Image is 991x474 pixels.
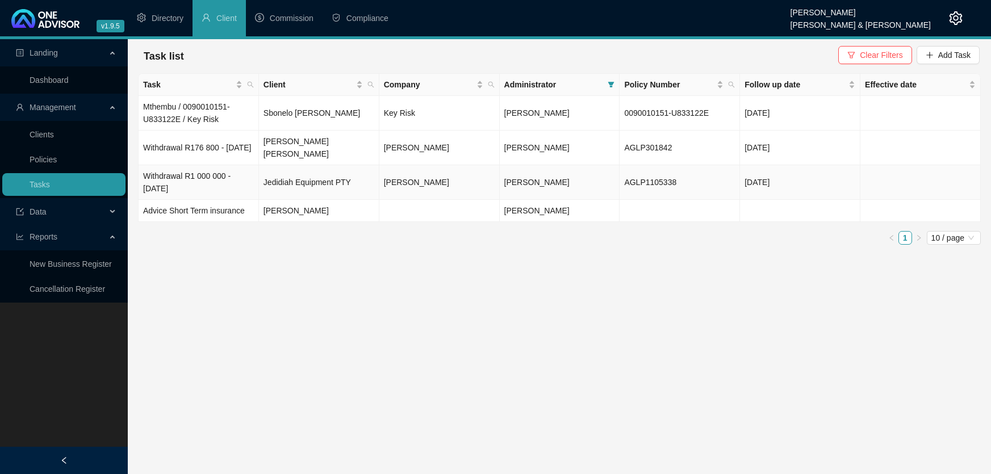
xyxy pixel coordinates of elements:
span: Administrator [504,78,604,91]
td: Mthembu / 0090010151-U833122E / Key Risk [139,96,259,131]
span: Company [384,78,474,91]
span: Landing [30,48,58,57]
span: Data [30,207,47,216]
span: search [245,76,256,93]
span: Add Task [938,49,971,61]
span: line-chart [16,233,24,241]
span: search [726,76,737,93]
th: Task [139,74,259,96]
a: 1 [899,232,911,244]
span: left [60,456,68,464]
span: search [367,81,374,88]
span: setting [949,11,963,25]
td: Jedidiah Equipment PTY [259,165,379,200]
th: Effective date [860,74,981,96]
img: 2df55531c6924b55f21c4cf5d4484680-logo-light.svg [11,9,80,28]
span: [PERSON_NAME] [504,178,570,187]
td: Withdrawal R176 800 - [DATE] [139,131,259,165]
span: search [728,81,735,88]
th: Policy Number [620,74,740,96]
a: Tasks [30,180,50,189]
a: Clients [30,130,54,139]
td: [PERSON_NAME] [259,200,379,222]
span: Reports [30,232,57,241]
li: 1 [898,231,912,245]
td: AGLP301842 [620,131,740,165]
a: Dashboard [30,75,69,85]
span: user [202,13,211,22]
li: Next Page [912,231,926,245]
button: Add Task [917,46,980,64]
th: Follow up date [740,74,860,96]
span: right [915,234,922,241]
span: search [488,81,495,88]
span: Effective date [865,78,967,91]
td: Withdrawal R1 000 000 - [DATE] [139,165,259,200]
span: Commission [270,14,313,23]
div: [PERSON_NAME] & [PERSON_NAME] [791,15,931,28]
span: safety [332,13,341,22]
span: Client [264,78,354,91]
span: Directory [152,14,183,23]
span: setting [137,13,146,22]
span: Policy Number [624,78,714,91]
span: profile [16,49,24,57]
span: search [486,76,497,93]
td: Advice Short Term insurance [139,200,259,222]
span: import [16,208,24,216]
span: filter [605,76,617,93]
span: [PERSON_NAME] [504,206,570,215]
span: filter [847,51,855,59]
td: [DATE] [740,131,860,165]
span: left [888,234,895,241]
th: Company [379,74,500,96]
a: Policies [30,155,57,164]
td: AGLP1105338 [620,165,740,200]
div: Page Size [927,231,981,245]
th: Client [259,74,379,96]
span: 10 / page [931,232,976,244]
span: plus [926,51,934,59]
span: user [16,103,24,111]
span: Follow up date [745,78,846,91]
span: search [365,76,377,93]
a: New Business Register [30,259,112,269]
td: [DATE] [740,96,860,131]
td: 0090010151-U833122E [620,96,740,131]
span: Compliance [346,14,388,23]
span: [PERSON_NAME] [504,108,570,118]
span: filter [608,81,614,88]
button: right [912,231,926,245]
span: [PERSON_NAME] [504,143,570,152]
button: left [885,231,898,245]
span: search [247,81,254,88]
span: Clear Filters [860,49,902,61]
div: [PERSON_NAME] [791,3,931,15]
li: Previous Page [885,231,898,245]
span: Client [216,14,237,23]
td: Key Risk [379,96,500,131]
span: dollar [255,13,264,22]
span: Task list [144,51,184,62]
a: Cancellation Register [30,284,105,293]
span: Management [30,103,76,112]
td: [DATE] [740,165,860,200]
td: [PERSON_NAME] [379,165,500,200]
span: Task [143,78,233,91]
button: Clear Filters [838,46,911,64]
td: Sbonelo [PERSON_NAME] [259,96,379,131]
td: [PERSON_NAME] [PERSON_NAME] [259,131,379,165]
td: [PERSON_NAME] [379,131,500,165]
span: v1.9.5 [97,20,124,32]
